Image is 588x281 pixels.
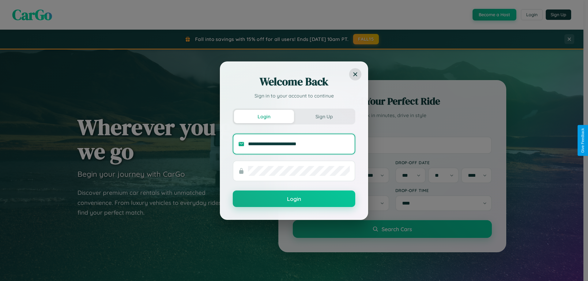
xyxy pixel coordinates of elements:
[234,110,294,123] button: Login
[233,92,355,99] p: Sign in to your account to continue
[581,128,585,153] div: Give Feedback
[233,190,355,207] button: Login
[233,74,355,89] h2: Welcome Back
[294,110,354,123] button: Sign Up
